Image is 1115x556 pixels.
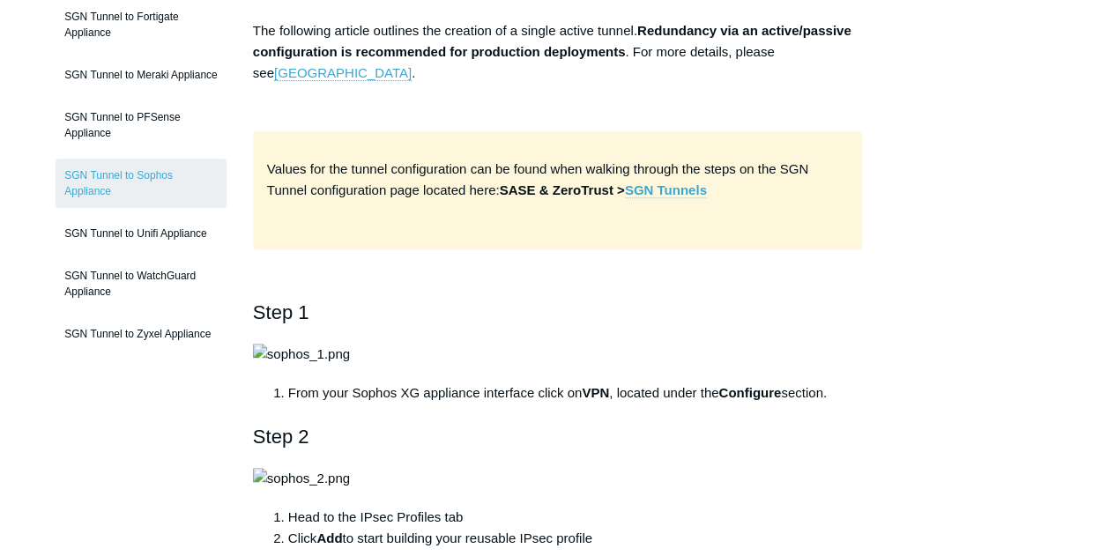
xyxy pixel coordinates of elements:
[288,382,862,404] li: From your Sophos XG appliance interface click on , located under the section.
[316,530,342,545] strong: Add
[288,507,862,528] li: Head to the IPsec Profiles tab
[56,100,227,150] a: SGN Tunnel to PFSense Appliance
[56,317,227,351] a: SGN Tunnel to Zyxel Appliance
[253,23,851,59] strong: Redundancy via an active/passive configuration is recommended for production deployments
[582,385,609,400] strong: VPN
[500,182,707,198] strong: SASE & ZeroTrust >
[253,297,862,328] h2: Step 1
[253,421,862,452] h2: Step 2
[625,182,707,198] a: SGN Tunnels
[56,259,227,308] a: SGN Tunnel to WatchGuard Appliance
[288,528,862,549] li: Click to start building your reusable IPsec profile
[253,344,350,365] img: sophos_1.png
[56,58,227,92] a: SGN Tunnel to Meraki Appliance
[253,20,862,84] p: The following article outlines the creation of a single active tunnel. . For more details, please...
[274,65,412,81] a: [GEOGRAPHIC_DATA]
[718,385,781,400] strong: Configure
[56,159,227,208] a: SGN Tunnel to Sophos Appliance
[253,468,350,489] img: sophos_2.png
[267,159,848,222] p: Values for the tunnel configuration can be found when walking through the steps on the SGN Tunnel...
[56,217,227,250] a: SGN Tunnel to Unifi Appliance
